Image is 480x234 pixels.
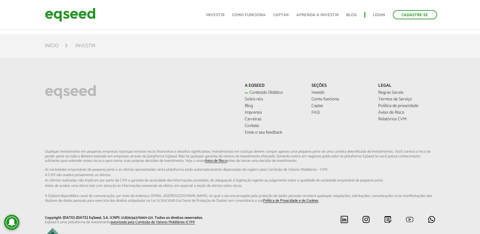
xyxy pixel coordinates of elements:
[311,111,369,115] a: FAQ
[406,215,414,223] img: youtube.svg
[205,159,227,163] a: Aviso de Risco
[296,13,339,17] a: Aprenda a investir
[311,104,369,108] a: Captar
[378,111,435,115] a: Aviso de Risco
[245,130,302,135] a: Envie o seu feedback
[206,13,225,17] a: Investir
[245,97,302,102] a: Sobre nós
[393,10,437,19] a: Cadastre-se
[362,215,370,223] img: instagram.svg
[111,220,195,224] a: autorizada pela Comissão de Valores Mobiliários (CVM)
[245,91,302,95] a: Conteúdo Didático
[378,97,435,102] a: Termos de Serviço
[263,199,318,203] a: Política de Privacidade e de Cookies
[245,124,302,128] a: Contato
[340,215,348,223] img: linkedin.svg
[378,104,435,108] a: Política de privacidade
[45,83,96,100] img: EqSeed Logo
[45,173,435,177] span: A CVM não analisa previamente as ofertas.
[384,215,392,223] img: blog.svg
[245,104,302,108] a: Blog
[311,91,369,95] a: Investir
[378,83,435,89] p: Legal
[311,83,369,89] p: Seções
[45,43,59,48] a: Início
[428,215,435,223] img: whatsapp.svg
[311,97,369,102] a: Como funciona
[45,220,236,224] p: EqSeed é uma plataforma de investimento
[45,184,435,187] span: Antes de aceitar uma oferta leia com atenção as informações essenciais da oferta, em especial...
[378,91,435,95] a: Regras Gerais
[45,215,236,220] p: Copyright [DATE]-[DATE] EqSeed, S.A. (CNPJ: 21.839.542/0001-22). Todos os direitos reservados.
[373,13,385,17] a: Login
[245,111,302,115] a: Imprensa
[245,117,302,122] a: Carreiras
[378,117,435,122] a: Relatórios CVM
[232,13,266,17] a: Como funciona
[346,13,357,17] a: Blog
[45,168,435,171] span: As sociedades empresárias de pequeno porte e as ofertas apresentadas nesta plataforma estão aut...
[245,83,302,89] p: A EqSeed
[75,41,95,50] li: Investir
[273,13,289,17] a: Captar
[45,149,435,203] p: Qualquer investimento em pequenas empresas (startups) envolve riscos financeiros e desafios signi...
[45,6,95,23] img: EqSeed
[45,178,435,182] span: As ofertas realizadas não implicam por parte da CVM a garantia da veracidade das informações p...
